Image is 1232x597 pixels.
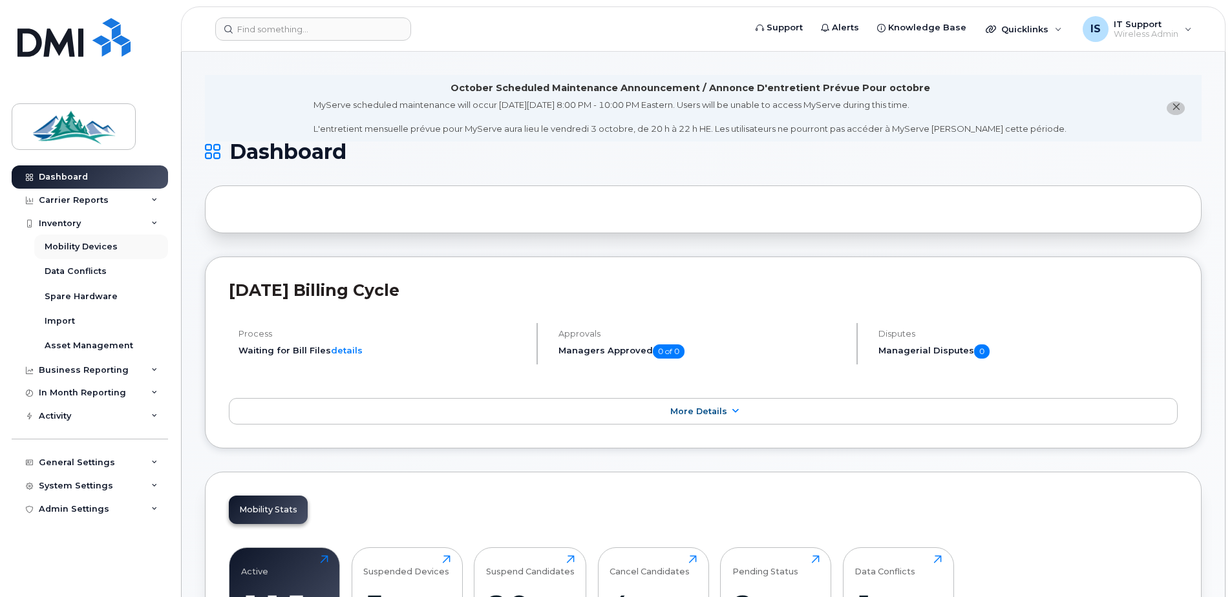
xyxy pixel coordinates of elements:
h4: Disputes [878,329,1178,339]
h4: Process [239,329,526,339]
div: Cancel Candidates [610,555,690,576]
div: October Scheduled Maintenance Announcement / Annonce D'entretient Prévue Pour octobre [451,81,930,95]
div: Active [241,555,268,576]
span: 0 [974,344,990,359]
h2: [DATE] Billing Cycle [229,280,1178,300]
h4: Approvals [558,329,845,339]
div: Pending Status [732,555,798,576]
div: Suspend Candidates [486,555,575,576]
h5: Managers Approved [558,344,845,359]
div: MyServe scheduled maintenance will occur [DATE][DATE] 8:00 PM - 10:00 PM Eastern. Users will be u... [313,99,1067,135]
li: Waiting for Bill Files [239,344,526,357]
span: More Details [670,406,727,416]
h5: Managerial Disputes [878,344,1178,359]
span: 0 of 0 [653,344,685,359]
div: Data Conflicts [855,555,915,576]
a: details [331,345,363,355]
button: close notification [1167,101,1185,115]
span: Dashboard [229,142,346,162]
div: Suspended Devices [363,555,449,576]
